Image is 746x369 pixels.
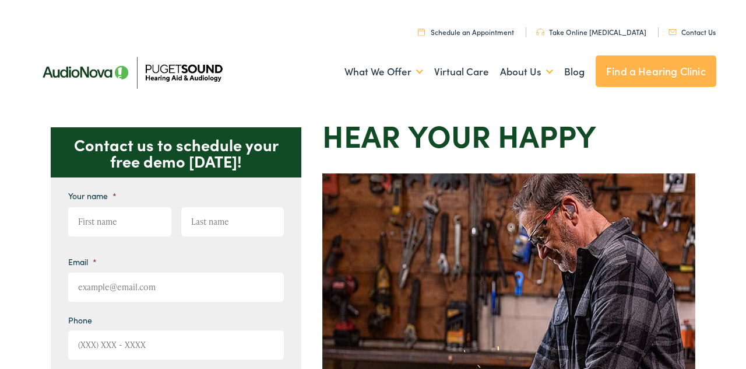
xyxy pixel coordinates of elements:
[418,28,425,36] img: utility icon
[68,315,92,325] label: Phone
[418,27,514,37] a: Schedule an Appointment
[564,50,585,93] a: Blog
[500,50,553,93] a: About Us
[68,190,117,201] label: Your name
[322,113,400,156] strong: Hear
[596,55,716,87] a: Find a Hearing Clinic
[536,29,544,36] img: utility icon
[68,207,171,236] input: First name
[536,27,646,37] a: Take Online [MEDICAL_DATA]
[68,256,97,267] label: Email
[68,330,284,360] input: (XXX) XXX - XXXX
[51,127,301,177] p: Contact us to schedule your free demo [DATE]!
[668,29,677,35] img: utility icon
[181,207,284,236] input: Last name
[408,113,596,156] strong: your Happy
[68,273,284,302] input: example@email.com
[344,50,423,93] a: What We Offer
[434,50,489,93] a: Virtual Care
[668,27,716,37] a: Contact Us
